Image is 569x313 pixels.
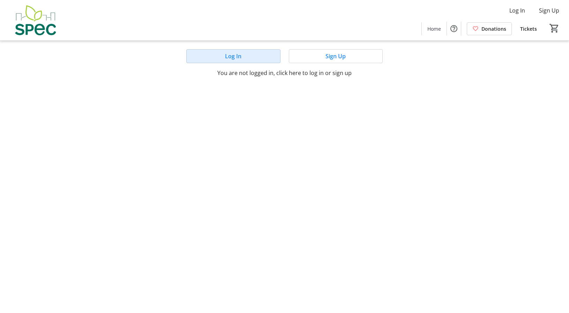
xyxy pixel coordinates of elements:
span: Log In [225,52,241,60]
span: Tickets [520,25,537,32]
img: SPEC's Logo [4,3,66,38]
a: Tickets [515,22,542,35]
a: Home [422,22,447,35]
p: You are not logged in, click here to log in or sign up [135,69,434,77]
button: Log In [186,49,280,63]
span: Sign Up [539,6,559,15]
button: Cart [548,22,561,35]
button: Sign Up [289,49,383,63]
span: Donations [481,25,506,32]
span: Sign Up [325,52,346,60]
button: Help [447,22,461,36]
span: Home [427,25,441,32]
button: Log In [504,5,531,16]
a: Donations [467,22,512,35]
button: Sign Up [533,5,565,16]
span: Log In [509,6,525,15]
